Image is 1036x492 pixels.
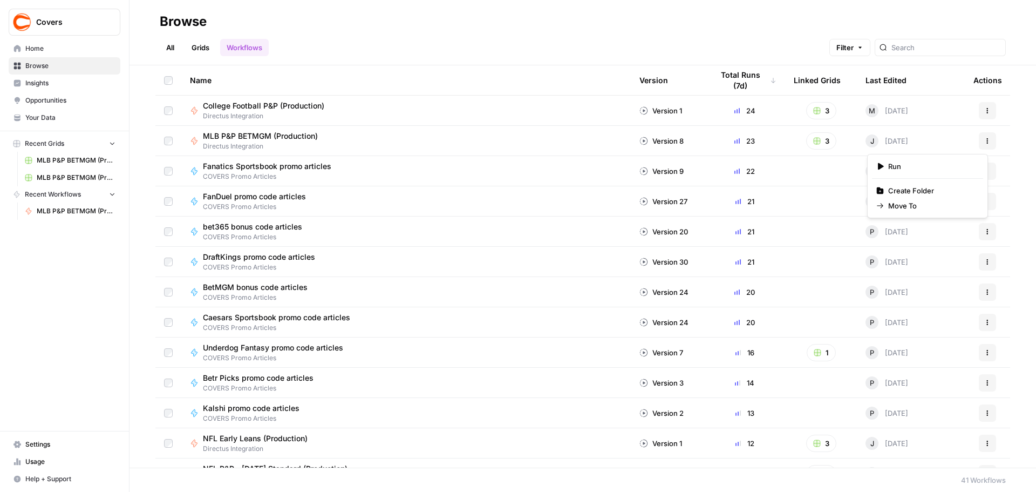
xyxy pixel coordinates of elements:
span: COVERS Promo Articles [203,262,324,272]
a: Fanatics Sportsbook promo articlesCOVERS Promo Articles [190,161,622,181]
span: P [870,226,874,237]
span: P [870,347,874,358]
a: Browse [9,57,120,75]
span: COVERS Promo Articles [203,323,359,333]
div: 12 [713,438,776,449]
div: Last Edited [865,65,906,95]
button: Filter [829,39,870,56]
div: 20 [713,287,776,298]
span: DraftKings promo code articles [203,252,315,262]
span: FanDuel promo code articles [203,191,306,202]
span: Create Folder [888,185,974,196]
a: MLB P&P BETMGM (Production)Directus Integration [190,131,622,151]
a: Opportunities [9,92,120,109]
button: 2 [806,465,836,482]
div: 21 [713,196,776,207]
span: COVERS Promo Articles [203,202,315,212]
span: Settings [25,440,115,449]
div: [DATE] [865,376,908,389]
div: [DATE] [865,316,908,329]
button: Recent Workflows [9,186,120,203]
span: NFL P&P - [DATE] Standard (Production) [203,463,347,474]
div: 24 [713,105,776,116]
div: Version 2 [639,408,684,419]
div: [DATE] [865,407,908,420]
div: [DATE] [865,225,908,238]
div: [DATE] [865,437,908,450]
a: MLB P&P BETMGM (Production) Grid [20,152,120,169]
div: Version 7 [639,347,683,358]
span: P [870,287,874,298]
span: Help + Support [25,474,115,484]
div: [DATE] [865,346,908,359]
div: Version [639,65,668,95]
span: Caesars Sportsbook promo code articles [203,312,350,323]
span: Your Data [25,113,115,123]
div: Version 9 [639,166,684,177]
a: Workflows [220,39,269,56]
div: Version 27 [639,196,687,207]
a: Your Data [9,109,120,126]
a: Usage [9,453,120,470]
div: 41 Workflows [961,475,1006,486]
span: Opportunities [25,96,115,105]
span: Usage [25,457,115,467]
span: Kalshi promo code articles [203,403,299,414]
a: All [160,39,181,56]
span: M [869,105,875,116]
span: College Football P&P (Production) [203,100,324,111]
span: COVERS Promo Articles [203,293,316,302]
span: Directus Integration [203,444,316,454]
button: Workspace: Covers [9,9,120,36]
span: Move To [888,200,974,211]
div: Total Runs (7d) [713,65,776,95]
div: 20 [713,317,776,328]
div: [DATE] [865,165,908,178]
div: 23 [713,136,776,146]
span: BetMGM bonus code articles [203,282,308,293]
input: Search [891,42,1001,53]
a: DraftKings promo code articlesCOVERS Promo Articles [190,252,622,272]
span: Directus Integration [203,111,333,121]
a: Betr Picks promo code articlesCOVERS Promo Articles [190,373,622,393]
span: Recent Grids [25,139,64,149]
div: Linked Grids [794,65,841,95]
a: Grids [185,39,216,56]
a: Caesars Sportsbook promo code articlesCOVERS Promo Articles [190,312,622,333]
div: [DATE] [865,286,908,299]
span: J [870,438,874,449]
a: Kalshi promo code articlesCOVERS Promo Articles [190,403,622,423]
span: COVERS Promo Articles [203,172,340,181]
span: Run [888,161,974,172]
div: 22 [713,166,776,177]
a: Settings [9,436,120,453]
a: Underdog Fantasy promo code articlesCOVERS Promo Articles [190,342,622,363]
div: Version 1 [639,105,682,116]
div: [DATE] [865,195,908,208]
div: Name [190,65,622,95]
div: Version 24 [639,317,689,328]
span: Directus Integration [203,141,326,151]
span: MLB P&P BETMGM (Production) Grid [37,156,115,165]
span: P [870,257,874,267]
div: Version 24 [639,287,689,298]
span: Recent Workflows [25,190,81,199]
a: NFL P&P - [DATE] Standard (Production)Directus Integration [190,463,622,484]
div: Actions [973,65,1002,95]
span: Home [25,44,115,53]
button: 3 [806,102,836,119]
span: MLB P&P BETMGM (Production) [37,206,115,216]
a: FanDuel promo code articlesCOVERS Promo Articles [190,191,622,212]
div: Version 30 [639,257,688,267]
span: P [870,408,874,419]
span: P [870,378,874,388]
a: MLB P&P BETMGM (Production) [20,203,120,220]
a: BetMGM bonus code articlesCOVERS Promo Articles [190,282,622,302]
div: Version 3 [639,378,684,388]
span: MLB P&P BETMGM (Production) Grid (1) [37,173,115,183]
a: College Football P&P (Production)Directus Integration [190,100,622,121]
button: Recent Grids [9,136,120,152]
span: Browse [25,61,115,71]
div: 14 [713,378,776,388]
div: 21 [713,226,776,237]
